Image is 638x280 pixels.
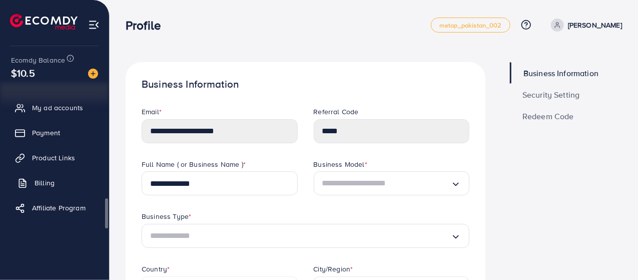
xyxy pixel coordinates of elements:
[142,264,170,274] label: Country
[595,235,630,272] iframe: Chat
[35,178,55,188] span: Billing
[32,153,75,163] span: Product Links
[11,55,65,65] span: Ecomdy Balance
[314,159,367,169] label: Business Model
[314,171,470,195] div: Search for option
[32,203,86,213] span: Affiliate Program
[88,69,98,79] img: image
[8,173,102,193] a: Billing
[8,148,102,168] a: Product Links
[522,91,580,99] span: Security Setting
[439,22,502,29] span: metap_pakistan_002
[322,175,451,191] input: Search for option
[32,128,60,138] span: Payment
[142,159,246,169] label: Full Name ( or Business Name )
[8,198,102,218] a: Affiliate Program
[523,69,598,77] span: Business Information
[568,19,622,31] p: [PERSON_NAME]
[8,98,102,118] a: My ad accounts
[11,66,35,80] span: $10.5
[522,112,574,120] span: Redeem Code
[32,103,83,113] span: My ad accounts
[314,264,353,274] label: City/Region
[142,224,469,248] div: Search for option
[10,14,78,30] img: logo
[431,18,510,33] a: metap_pakistan_002
[314,107,359,117] label: Referral Code
[142,78,469,91] h1: Business Information
[126,18,169,33] h3: Profile
[142,211,191,221] label: Business Type
[142,107,162,117] label: Email
[88,19,100,31] img: menu
[547,19,622,32] a: [PERSON_NAME]
[150,228,451,244] input: Search for option
[8,123,102,143] a: Payment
